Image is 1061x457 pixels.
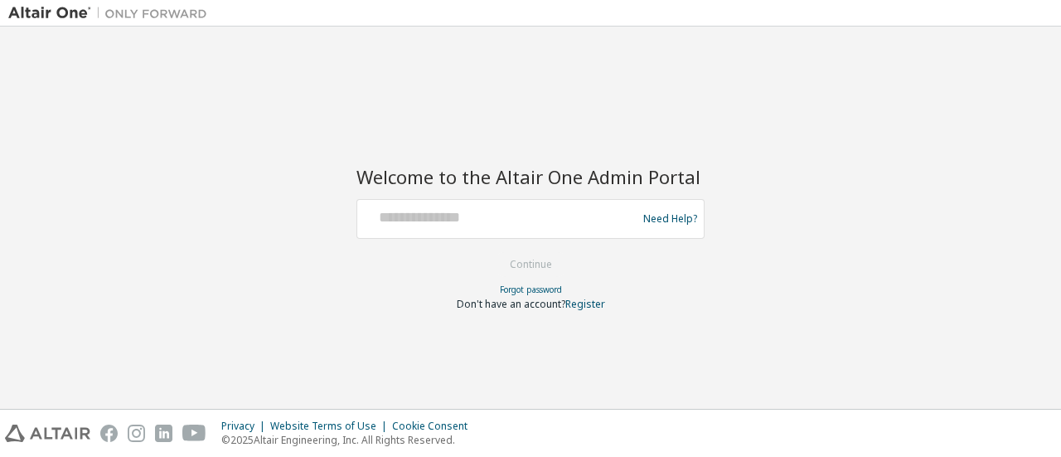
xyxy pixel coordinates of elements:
p: © 2025 Altair Engineering, Inc. All Rights Reserved. [221,433,477,447]
img: Altair One [8,5,216,22]
h2: Welcome to the Altair One Admin Portal [356,165,705,188]
img: linkedin.svg [155,425,172,442]
div: Cookie Consent [392,420,477,433]
a: Register [565,297,605,311]
div: Website Terms of Use [270,420,392,433]
a: Need Help? [643,218,697,219]
img: facebook.svg [100,425,118,442]
img: youtube.svg [182,425,206,442]
img: instagram.svg [128,425,145,442]
div: Privacy [221,420,270,433]
a: Forgot password [500,284,562,295]
img: altair_logo.svg [5,425,90,442]
span: Don't have an account? [457,297,565,311]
